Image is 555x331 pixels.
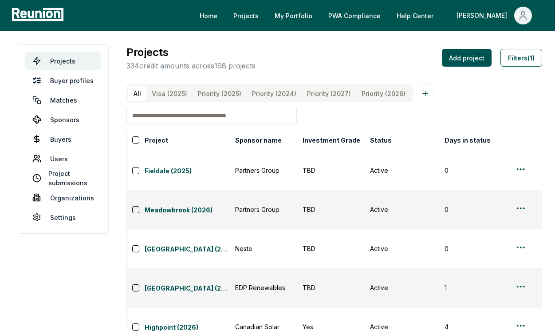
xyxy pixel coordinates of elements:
[145,205,230,216] a: Meadowbrook (2026)
[321,7,388,24] a: PWA Compliance
[235,205,292,214] div: Partners Group
[25,130,101,148] a: Buyers
[25,111,101,128] a: Sponsors
[370,205,434,214] div: Active
[235,244,292,253] div: Neste
[145,243,230,255] button: [GEOGRAPHIC_DATA] (2025)
[356,86,411,101] button: Priority (2026)
[146,86,193,101] button: Visa (2025)
[303,166,359,175] div: TBD
[302,86,356,101] button: Priority (2027)
[457,7,511,24] div: [PERSON_NAME]
[193,86,247,101] button: Priority (2025)
[303,244,359,253] div: TBD
[25,52,101,70] a: Projects
[128,86,146,101] button: All
[445,244,501,253] div: 0
[235,283,292,292] div: EDP Renewables
[25,150,101,167] a: Users
[442,49,492,67] button: Add project
[193,7,224,24] a: Home
[445,283,501,292] div: 1
[445,205,501,214] div: 0
[449,7,539,24] button: [PERSON_NAME]
[25,208,101,226] a: Settings
[226,7,266,24] a: Projects
[390,7,441,24] a: Help Center
[193,7,546,24] nav: Main
[145,244,230,255] a: [GEOGRAPHIC_DATA] (2025)
[145,283,230,294] a: [GEOGRAPHIC_DATA] (2025)
[303,283,359,292] div: TBD
[370,244,434,253] div: Active
[145,282,230,294] button: [GEOGRAPHIC_DATA] (2025)
[25,189,101,207] a: Organizations
[143,131,170,149] button: Project
[443,131,492,149] button: Days in status
[25,169,101,187] a: Project submissions
[145,203,230,216] button: Meadowbrook (2026)
[25,72,101,89] a: Buyer profiles
[370,283,434,292] div: Active
[126,44,256,60] h3: Projects
[268,7,319,24] a: My Portfolio
[370,166,434,175] div: Active
[368,131,394,149] button: Status
[126,60,256,71] p: 334 credit amounts across 198 projects
[303,205,359,214] div: TBD
[235,166,292,175] div: Partners Group
[145,164,230,177] button: Fieldale (2025)
[25,91,101,109] a: Matches
[247,86,302,101] button: Priority (2024)
[233,131,283,149] button: Sponsor name
[500,49,542,67] button: Filters(1)
[301,131,362,149] button: Investment Grade
[445,166,501,175] div: 0
[145,166,230,177] a: Fieldale (2025)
